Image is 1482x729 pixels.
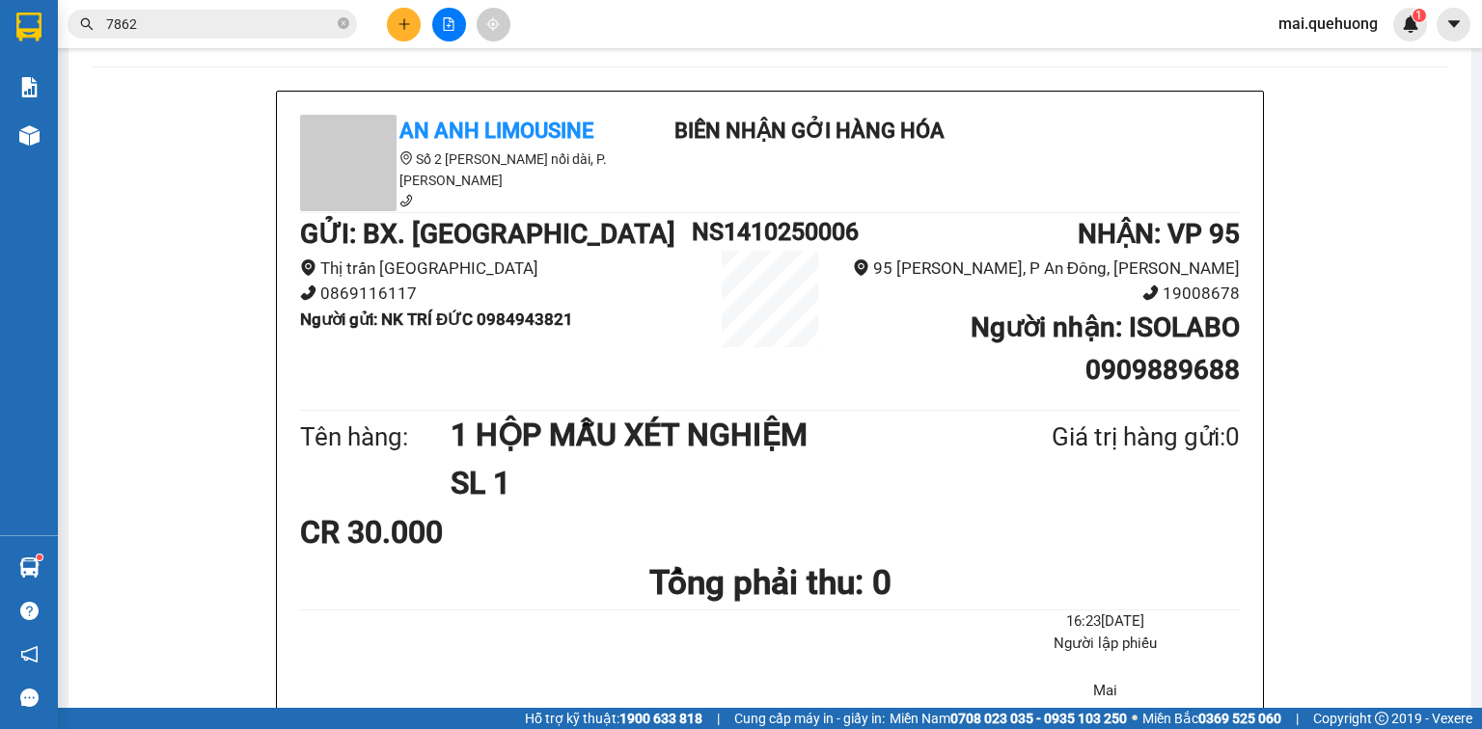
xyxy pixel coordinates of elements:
[1375,712,1388,725] span: copyright
[525,708,702,729] span: Hỗ trợ kỹ thuật:
[717,708,720,729] span: |
[20,645,39,663] span: notification
[1132,715,1138,722] span: ⚪️
[1263,12,1393,36] span: mai.quehuong
[486,17,500,31] span: aim
[300,556,1240,609] h1: Tổng phải thu: 0
[848,281,1240,307] li: 19008678
[971,633,1240,656] li: Người lập phiếu
[853,259,869,276] span: environment
[890,708,1127,729] span: Miền Nam
[971,680,1240,703] li: Mai
[106,13,334,35] input: Tìm tên, số ĐT hoặc mã đơn
[16,13,41,41] img: logo-vxr
[971,610,1240,634] li: 16:23[DATE]
[950,711,1127,726] strong: 0708 023 035 - 0935 103 250
[1142,284,1159,301] span: phone
[300,281,692,307] li: 0869116117
[19,125,40,146] img: warehouse-icon
[300,259,316,276] span: environment
[1142,708,1281,729] span: Miền Bắc
[692,213,848,251] h1: NS1410250006
[300,256,692,282] li: Thị trấn [GEOGRAPHIC_DATA]
[387,8,421,41] button: plus
[451,411,958,459] h1: 1 HỘP MẪU XÉT NGHIỆM
[958,418,1240,457] div: Giá trị hàng gửi: 0
[1296,708,1299,729] span: |
[300,508,610,556] div: CR 30.000
[399,119,593,143] b: An Anh Limousine
[399,194,413,207] span: phone
[37,554,42,560] sup: 1
[24,124,106,215] b: An Anh Limousine
[674,119,945,143] b: Biên nhận gởi hàng hóa
[19,557,40,578] img: warehouse-icon
[19,77,40,97] img: solution-icon
[1078,218,1240,250] b: NHẬN : VP 95
[300,148,647,191] li: Số 2 [PERSON_NAME] nối dài, P. [PERSON_NAME]
[300,418,451,457] div: Tên hàng:
[432,8,466,41] button: file-add
[338,17,349,29] span: close-circle
[124,28,185,185] b: Biên nhận gởi hàng hóa
[734,708,885,729] span: Cung cấp máy in - giấy in:
[848,256,1240,282] li: 95 [PERSON_NAME], P An Đông, [PERSON_NAME]
[619,711,702,726] strong: 1900 633 818
[1413,9,1426,22] sup: 1
[300,310,573,329] b: Người gửi : NK TRÍ ĐỨC 0984943821
[477,8,510,41] button: aim
[971,311,1240,386] b: Người nhận : ISOLABO 0909889688
[20,688,39,707] span: message
[1198,711,1281,726] strong: 0369 525 060
[80,17,94,31] span: search
[1415,9,1422,22] span: 1
[20,602,39,620] span: question-circle
[398,17,411,31] span: plus
[300,284,316,301] span: phone
[1437,8,1470,41] button: caret-down
[300,218,675,250] b: GỬI : BX. [GEOGRAPHIC_DATA]
[1402,15,1419,33] img: icon-new-feature
[451,459,958,507] h1: SL 1
[399,151,413,165] span: environment
[338,15,349,34] span: close-circle
[442,17,455,31] span: file-add
[1445,15,1463,33] span: caret-down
